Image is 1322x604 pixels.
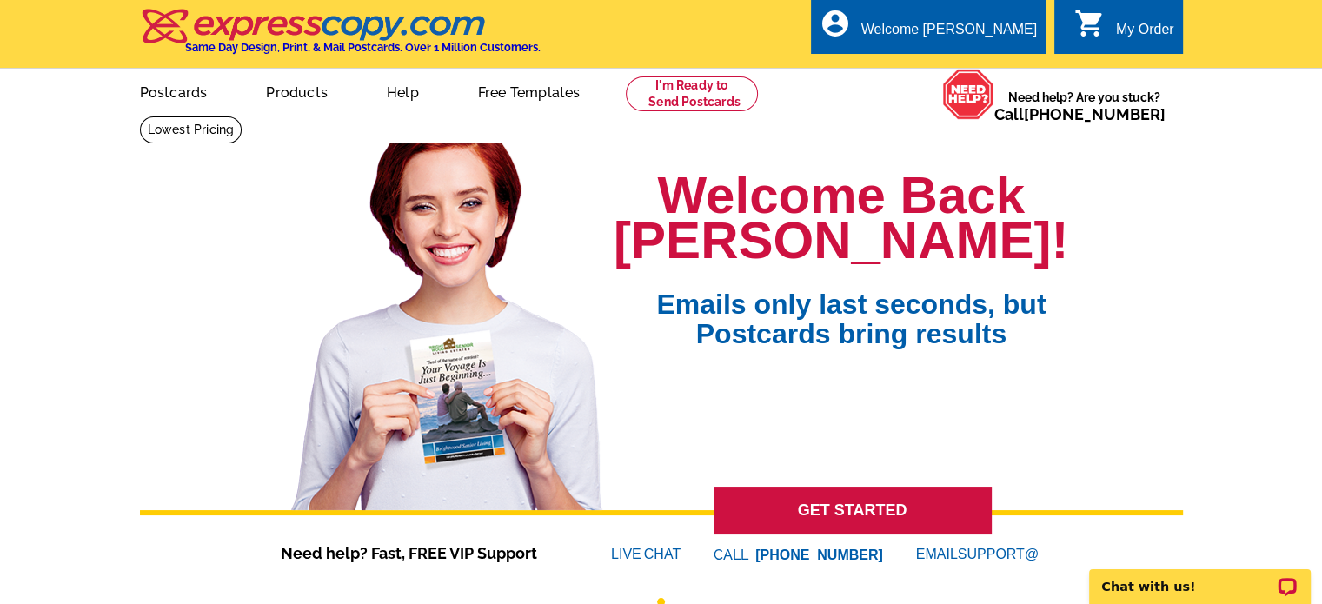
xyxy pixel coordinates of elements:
[634,263,1068,348] span: Emails only last seconds, but Postcards bring results
[861,22,1037,46] div: Welcome [PERSON_NAME]
[1078,549,1322,604] iframe: LiveChat chat widget
[614,173,1068,263] h1: Welcome Back [PERSON_NAME]!
[238,70,355,111] a: Products
[1024,105,1166,123] a: [PHONE_NUMBER]
[281,541,559,565] span: Need help? Fast, FREE VIP Support
[942,69,994,120] img: help
[1074,19,1174,41] a: shopping_cart My Order
[820,8,851,39] i: account_circle
[1074,8,1106,39] i: shopping_cart
[958,544,1041,565] font: SUPPORT@
[185,41,541,54] h4: Same Day Design, Print, & Mail Postcards. Over 1 Million Customers.
[281,129,614,510] img: welcome-back-logged-in.png
[450,70,608,111] a: Free Templates
[714,487,992,534] a: GET STARTED
[1116,22,1174,46] div: My Order
[611,547,681,561] a: LIVECHAT
[112,70,236,111] a: Postcards
[994,105,1166,123] span: Call
[359,70,447,111] a: Help
[994,89,1174,123] span: Need help? Are you stuck?
[611,544,644,565] font: LIVE
[140,21,541,54] a: Same Day Design, Print, & Mail Postcards. Over 1 Million Customers.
